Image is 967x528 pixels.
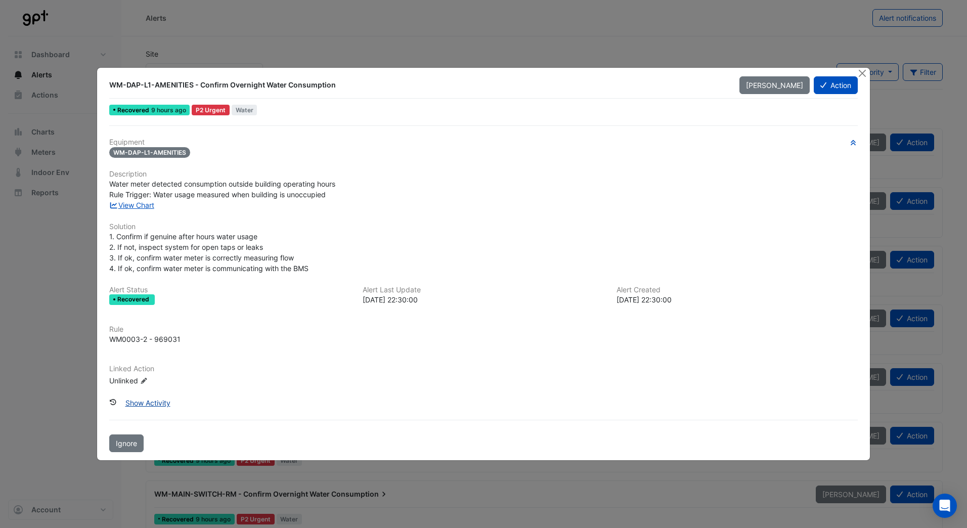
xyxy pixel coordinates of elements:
[363,286,604,294] h6: Alert Last Update
[857,68,868,78] button: Close
[151,106,186,114] span: Sun 28-Sep-2025 22:30 AEST
[109,201,154,209] a: View Chart
[109,334,181,344] div: WM0003-2 - 969031
[109,80,727,90] div: WM-DAP-L1-AMENITIES - Confirm Overnight Water Consumption
[109,180,335,199] span: Water meter detected consumption outside building operating hours Rule Trigger: Water usage measu...
[117,107,151,113] span: Recovered
[116,439,137,448] span: Ignore
[933,494,957,518] div: Open Intercom Messenger
[232,105,257,115] span: Water
[617,286,858,294] h6: Alert Created
[617,294,858,305] div: [DATE] 22:30:00
[814,76,858,94] button: Action
[140,377,148,384] fa-icon: Edit Linked Action
[109,223,858,231] h6: Solution
[109,365,858,373] h6: Linked Action
[109,232,309,273] span: 1. Confirm if genuine after hours water usage 2. If not, inspect system for open taps or leaks 3....
[109,138,858,147] h6: Equipment
[109,434,144,452] button: Ignore
[363,294,604,305] div: [DATE] 22:30:00
[117,296,151,302] span: Recovered
[739,76,810,94] button: [PERSON_NAME]
[109,375,231,385] div: Unlinked
[109,170,858,179] h6: Description
[192,105,230,115] div: P2 Urgent
[746,81,803,90] span: [PERSON_NAME]
[109,325,858,334] h6: Rule
[119,394,177,412] button: Show Activity
[109,286,350,294] h6: Alert Status
[109,147,190,158] span: WM-DAP-L1-AMENITIES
